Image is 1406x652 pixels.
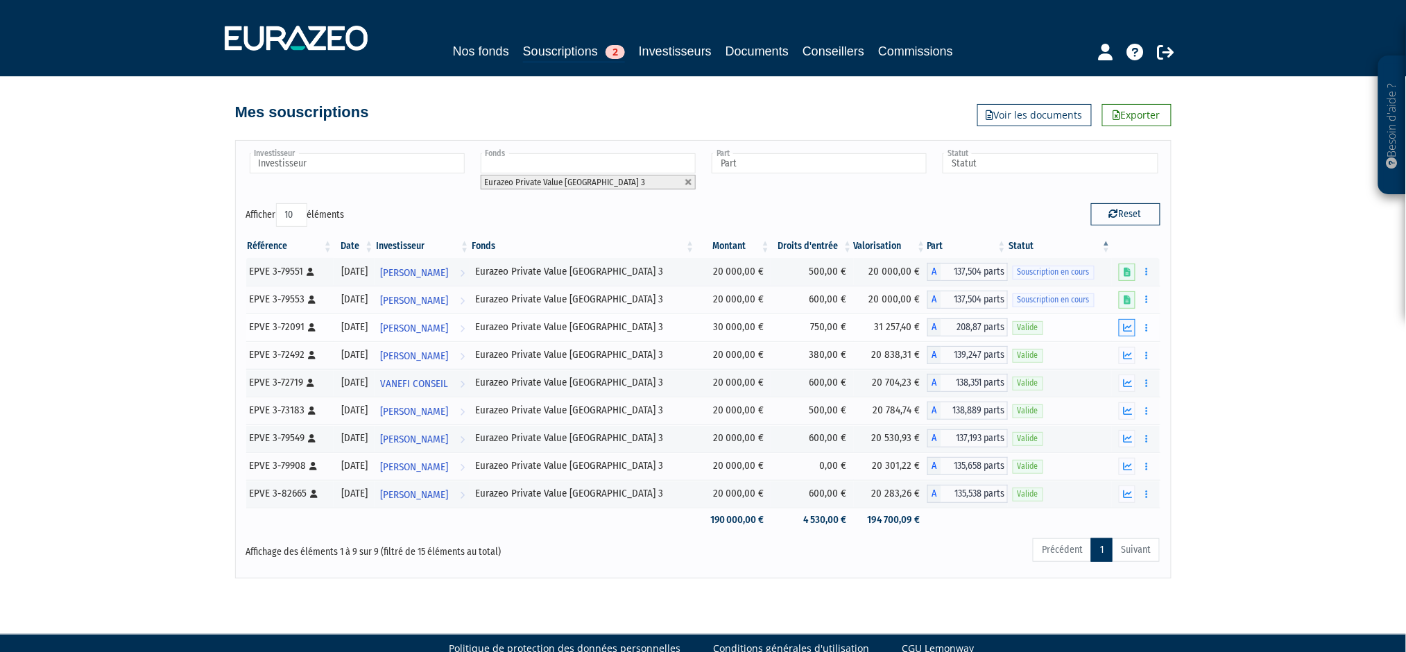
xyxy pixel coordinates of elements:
[854,234,927,258] th: Valorisation: activer pour trier la colonne par ordre croissant
[375,286,470,314] a: [PERSON_NAME]
[927,457,941,475] span: A
[854,480,927,508] td: 20 283,26 €
[696,369,771,397] td: 20 000,00 €
[854,397,927,424] td: 20 784,74 €
[460,399,465,424] i: Voir l'investisseur
[380,454,448,480] span: [PERSON_NAME]
[927,457,1008,475] div: A - Eurazeo Private Value Europe 3
[941,429,1008,447] span: 137,193 parts
[854,258,927,286] td: 20 000,00 €
[771,314,854,341] td: 750,00 €
[1091,203,1160,225] button: Reset
[307,379,315,387] i: [Français] Personne physique
[927,346,1008,364] div: A - Eurazeo Private Value Europe 3
[380,371,448,397] span: VANEFI CONSEIL
[460,260,465,286] i: Voir l'investisseur
[475,264,691,279] div: Eurazeo Private Value [GEOGRAPHIC_DATA] 3
[771,508,854,532] td: 4 530,00 €
[338,403,370,418] div: [DATE]
[375,258,470,286] a: [PERSON_NAME]
[375,341,470,369] a: [PERSON_NAME]
[470,234,696,258] th: Fonds: activer pour trier la colonne par ordre croissant
[460,482,465,508] i: Voir l'investisseur
[475,486,691,501] div: Eurazeo Private Value [GEOGRAPHIC_DATA] 3
[309,406,316,415] i: [Français] Personne physique
[696,508,771,532] td: 190 000,00 €
[460,371,465,397] i: Voir l'investisseur
[927,402,941,420] span: A
[941,485,1008,503] span: 135,538 parts
[696,314,771,341] td: 30 000,00 €
[225,26,368,51] img: 1732889491-logotype_eurazeo_blanc_rvb.png
[250,403,329,418] div: EPVE 3-73183
[696,424,771,452] td: 20 000,00 €
[927,346,941,364] span: A
[941,402,1008,420] span: 138,889 parts
[927,429,1008,447] div: A - Eurazeo Private Value Europe 3
[927,318,941,336] span: A
[803,42,864,61] a: Conseillers
[380,427,448,452] span: [PERSON_NAME]
[771,397,854,424] td: 500,00 €
[246,234,334,258] th: Référence : activer pour trier la colonne par ordre croissant
[1102,104,1172,126] a: Exporter
[1384,63,1400,188] p: Besoin d'aide ?
[941,263,1008,281] span: 137,504 parts
[375,424,470,452] a: [PERSON_NAME]
[380,482,448,508] span: [PERSON_NAME]
[276,203,307,227] select: Afficheréléments
[380,260,448,286] span: [PERSON_NAME]
[1008,234,1113,258] th: Statut : activer pour trier la colonne par ordre d&eacute;croissant
[475,320,691,334] div: Eurazeo Private Value [GEOGRAPHIC_DATA] 3
[771,286,854,314] td: 600,00 €
[941,457,1008,475] span: 135,658 parts
[696,480,771,508] td: 20 000,00 €
[380,343,448,369] span: [PERSON_NAME]
[338,458,370,473] div: [DATE]
[1013,349,1043,362] span: Valide
[1013,266,1095,279] span: Souscription en cours
[771,234,854,258] th: Droits d'entrée: activer pour trier la colonne par ordre croissant
[726,42,789,61] a: Documents
[250,486,329,501] div: EPVE 3-82665
[338,320,370,334] div: [DATE]
[771,480,854,508] td: 600,00 €
[927,291,1008,309] div: A - Eurazeo Private Value Europe 3
[250,292,329,307] div: EPVE 3-79553
[927,485,1008,503] div: A - Eurazeo Private Value Europe 3
[927,429,941,447] span: A
[246,203,345,227] label: Afficher éléments
[250,375,329,390] div: EPVE 3-72719
[854,314,927,341] td: 31 257,40 €
[1013,293,1095,307] span: Souscription en cours
[854,452,927,480] td: 20 301,22 €
[338,375,370,390] div: [DATE]
[854,424,927,452] td: 20 530,93 €
[334,234,375,258] th: Date: activer pour trier la colonne par ordre croissant
[235,104,369,121] h4: Mes souscriptions
[380,399,448,424] span: [PERSON_NAME]
[375,452,470,480] a: [PERSON_NAME]
[475,403,691,418] div: Eurazeo Private Value [GEOGRAPHIC_DATA] 3
[1013,404,1043,418] span: Valide
[460,427,465,452] i: Voir l'investisseur
[977,104,1092,126] a: Voir les documents
[606,45,625,59] span: 2
[250,264,329,279] div: EPVE 3-79551
[927,291,941,309] span: A
[696,234,771,258] th: Montant: activer pour trier la colonne par ordre croissant
[375,397,470,424] a: [PERSON_NAME]
[771,452,854,480] td: 0,00 €
[307,268,315,276] i: [Français] Personne physique
[696,286,771,314] td: 20 000,00 €
[311,490,318,498] i: [Français] Personne physique
[854,508,927,532] td: 194 700,09 €
[250,431,329,445] div: EPVE 3-79549
[338,431,370,445] div: [DATE]
[878,42,953,61] a: Commissions
[1013,460,1043,473] span: Valide
[854,341,927,369] td: 20 838,31 €
[854,369,927,397] td: 20 704,23 €
[927,374,941,392] span: A
[1091,538,1113,562] a: 1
